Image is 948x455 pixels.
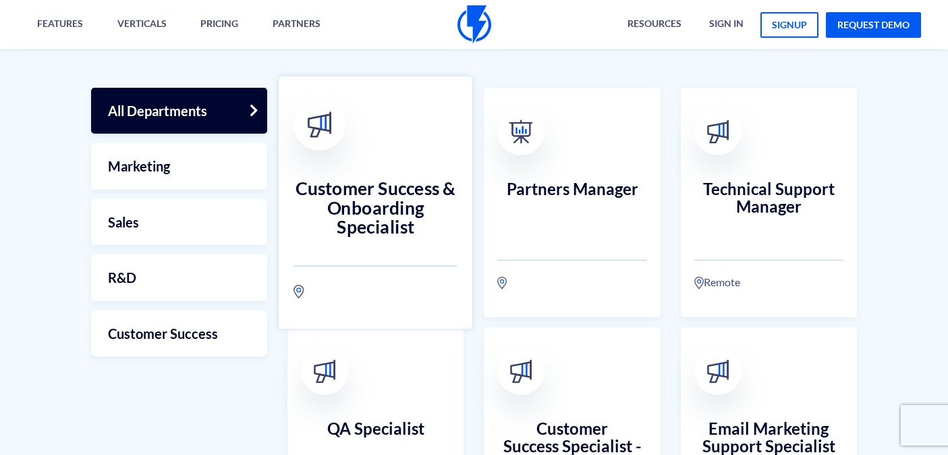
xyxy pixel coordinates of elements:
[306,111,333,138] img: broadcast.svg
[497,180,646,234] h3: Partners Manager
[760,12,818,38] a: signup
[313,359,337,383] img: broadcast.svg
[294,178,457,238] h3: Customer Success & Onboarding Specialist
[91,255,267,301] a: R&D
[826,12,921,38] a: request demo
[497,276,507,290] img: location.svg
[484,88,660,317] a: Partners Manager
[681,88,857,317] a: Technical Support Manager Remote
[279,76,472,329] a: Customer Success & Onboarding Specialist
[509,359,533,383] img: broadcast.svg
[706,119,729,143] img: broadcast.svg
[91,199,267,246] a: Sales
[91,143,267,190] a: Marketing
[91,88,267,134] a: All Departments
[294,284,304,298] img: location.svg
[694,276,704,290] img: location.svg
[509,119,533,143] img: 03-1.png
[706,359,729,383] img: broadcast.svg
[694,180,843,234] h3: Technical Support Manager
[91,311,267,357] a: Customer Success
[704,274,740,290] span: Remote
